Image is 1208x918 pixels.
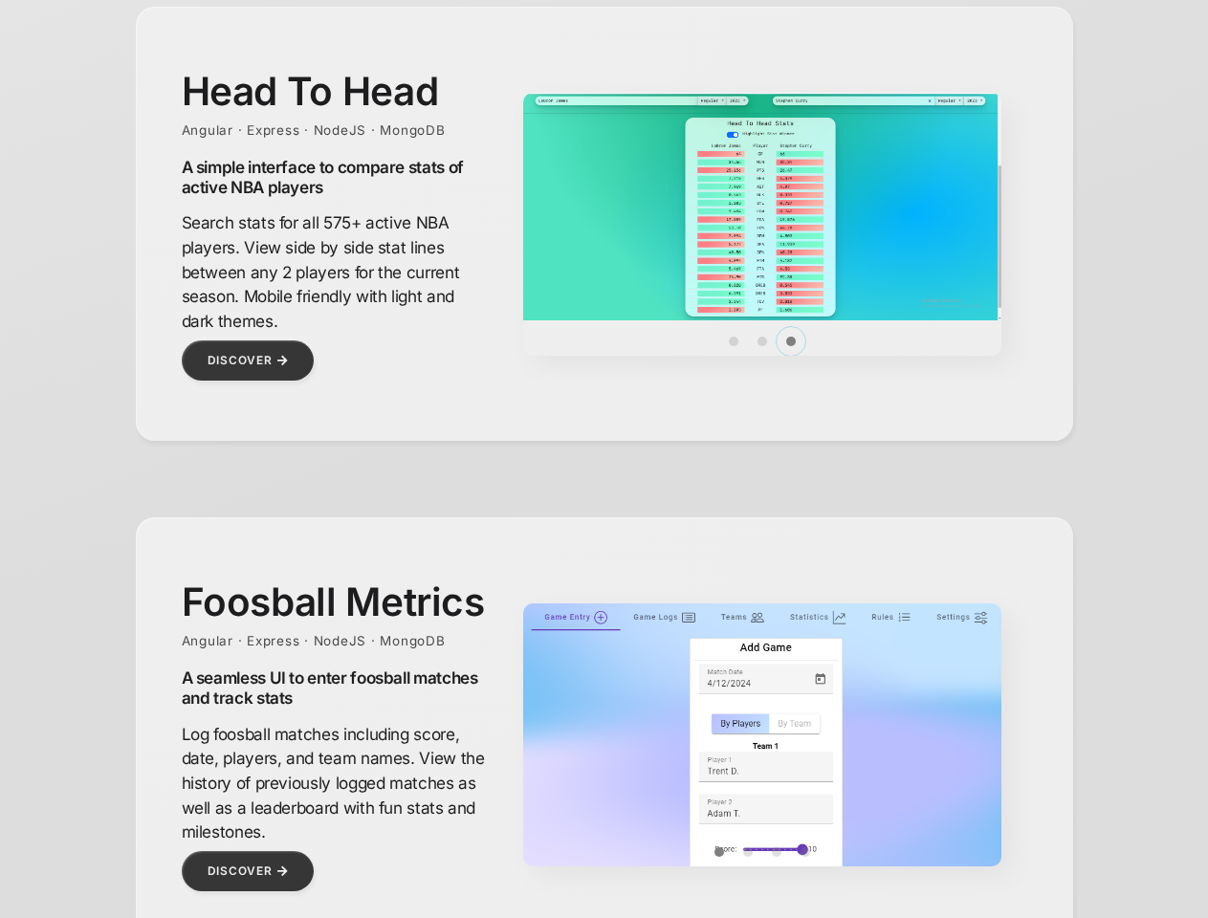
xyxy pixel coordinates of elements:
[777,327,805,356] button: Item 2
[719,327,748,356] button: Item 0
[182,633,488,648] div: Angular · Express · NodeJS · MongoDB
[182,722,488,844] p: Log foosball matches including score, date, players, and team names. View the history of previous...
[762,838,791,866] button: Item 2
[182,340,315,381] a: Discover
[182,667,488,708] h2: A seamless UI to enter foosball matches and track stats
[791,838,820,866] button: Item 3
[182,122,488,138] div: Angular · Express · NodeJS · MongoDB
[182,68,488,115] h1: Head To Head
[523,93,1001,321] img: 2.png
[182,851,315,891] a: Discover
[182,157,488,197] h2: A simple interface to compare stats of active NBA players
[182,210,488,333] p: Search stats for all 575+ active NBA players. View side by side stat lines between any 2 players ...
[734,838,762,866] button: Item 1
[705,838,734,866] button: Item 0
[748,327,777,356] button: Item 1
[182,579,488,625] h1: Foosball Metrics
